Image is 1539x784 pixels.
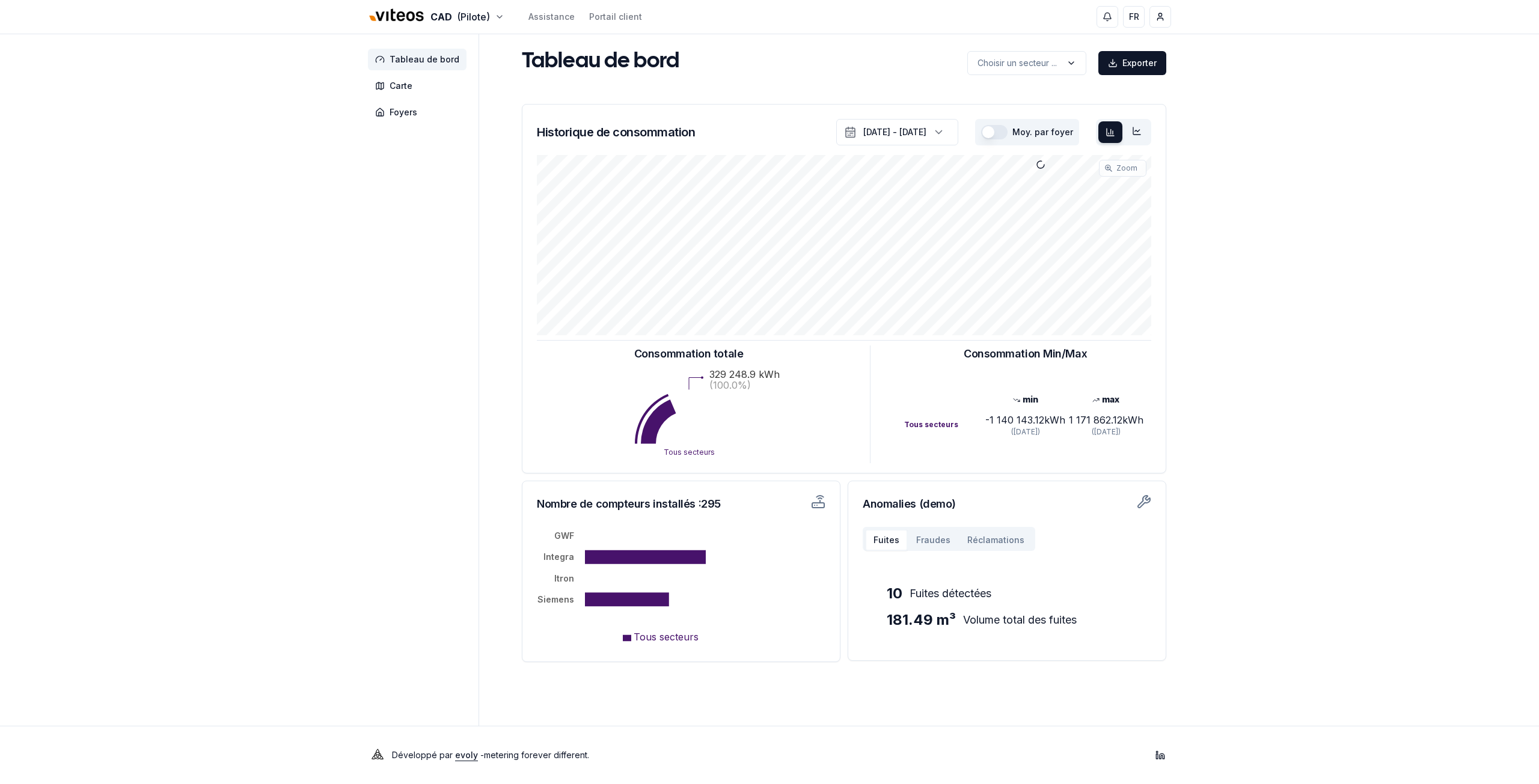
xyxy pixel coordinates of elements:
h3: Consommation Min/Max [964,345,1087,362]
span: CAD [430,10,452,24]
div: 1 171 862.12 kWh [1066,413,1146,427]
span: Volume total des fuites [963,612,1077,628]
span: Fuites détectées [910,585,991,602]
a: Foyers [368,102,471,123]
a: Portail client [589,11,642,23]
span: Tous secteurs [634,631,699,643]
span: Tableau de bord [390,53,459,65]
h3: Anomalies (demo) [863,496,1151,512]
a: Assistance [528,11,575,23]
div: ([DATE]) [1066,427,1146,437]
label: Moy. par foyer [1012,128,1073,136]
tspan: Integra [543,552,574,562]
div: Tous secteurs [904,420,985,430]
span: FR [1129,11,1139,23]
tspan: GWF [554,530,574,541]
h3: Historique de consommation [537,124,695,141]
button: Exporter [1098,51,1166,75]
button: FR [1123,6,1145,28]
span: Zoom [1116,163,1137,173]
button: [DATE] - [DATE] [836,119,958,145]
span: (Pilote) [457,10,490,24]
p: Choisir un secteur ... [978,57,1057,69]
div: min [985,394,1065,406]
p: Développé par - metering forever different . [392,747,589,764]
span: Carte [390,80,412,92]
img: Viteos - CAD Logo [368,1,426,30]
a: evoly [455,750,478,760]
div: -1 140 143.12 kWh [985,413,1065,427]
text: 329 248.9 kWh [709,368,780,380]
button: Fraudes [908,529,959,551]
span: 10 [887,584,902,603]
div: max [1066,394,1146,406]
button: Réclamations [959,529,1033,551]
span: Foyers [390,106,417,118]
h3: Nombre de compteurs installés : 295 [537,496,745,512]
tspan: Siemens [537,594,574,604]
button: Fuites [865,529,908,551]
div: [DATE] - [DATE] [863,126,926,138]
h3: Consommation totale [634,345,743,362]
button: label [967,51,1086,75]
tspan: Itron [554,573,574,583]
text: Tous secteurs [663,448,714,457]
a: Tableau de bord [368,49,471,70]
a: Carte [368,75,471,97]
div: ([DATE]) [985,427,1065,437]
h1: Tableau de bord [522,50,679,74]
img: Evoly Logo [368,746,387,765]
span: 181.49 m³ [887,610,956,630]
text: (100.0%) [709,379,751,391]
button: CAD(Pilote) [368,4,504,30]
